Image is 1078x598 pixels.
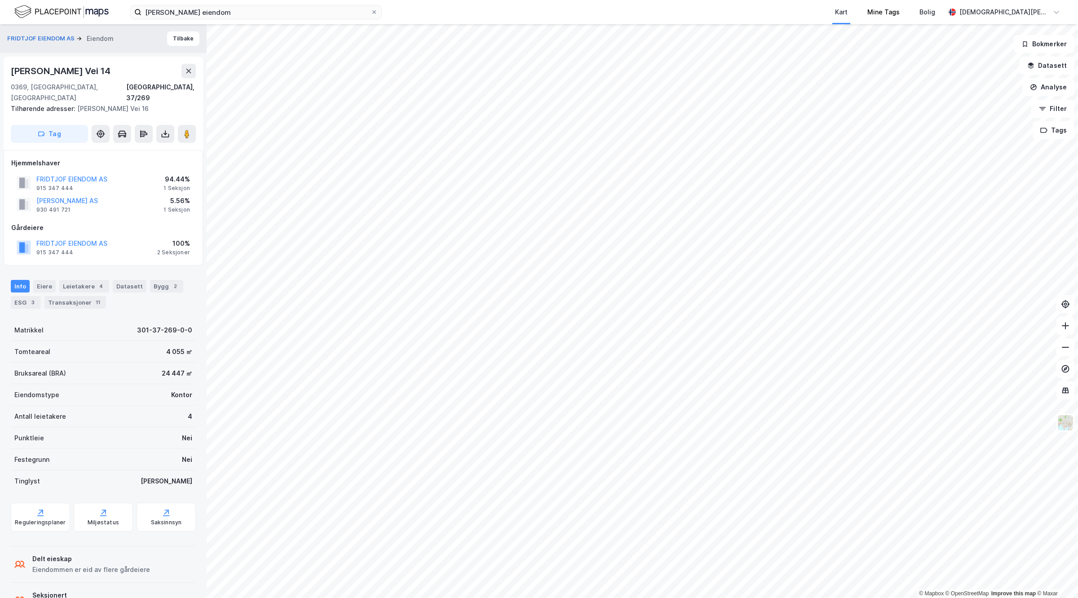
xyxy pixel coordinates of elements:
[162,368,192,379] div: 24 447 ㎡
[1022,78,1074,96] button: Analyse
[36,185,73,192] div: 915 347 444
[15,519,66,526] div: Reguleringsplaner
[11,82,126,103] div: 0369, [GEOGRAPHIC_DATA], [GEOGRAPHIC_DATA]
[182,433,192,443] div: Nei
[11,103,189,114] div: [PERSON_NAME] Vei 16
[945,590,989,597] a: OpenStreetMap
[919,590,944,597] a: Mapbox
[11,280,30,292] div: Info
[32,554,150,564] div: Delt eieskap
[171,390,192,400] div: Kontor
[93,298,102,307] div: 11
[97,282,106,291] div: 4
[126,82,196,103] div: [GEOGRAPHIC_DATA], 37/269
[33,280,56,292] div: Eiere
[113,280,146,292] div: Datasett
[171,282,180,291] div: 2
[1057,414,1074,431] img: Z
[1014,35,1074,53] button: Bokmerker
[44,296,106,309] div: Transaksjoner
[182,454,192,465] div: Nei
[11,105,77,112] span: Tilhørende adresser:
[157,249,190,256] div: 2 Seksjoner
[1020,57,1074,75] button: Datasett
[959,7,1049,18] div: [DEMOGRAPHIC_DATA][PERSON_NAME]
[14,476,40,487] div: Tinglyst
[7,34,76,43] button: FRIDTJOF EIENDOM AS
[163,195,190,206] div: 5.56%
[59,280,109,292] div: Leietakere
[157,238,190,249] div: 100%
[36,249,73,256] div: 915 347 444
[867,7,900,18] div: Mine Tags
[11,158,195,168] div: Hjemmelshaver
[11,296,41,309] div: ESG
[163,174,190,185] div: 94.44%
[991,590,1036,597] a: Improve this map
[14,390,59,400] div: Eiendomstype
[141,476,192,487] div: [PERSON_NAME]
[14,346,50,357] div: Tomteareal
[11,64,112,78] div: [PERSON_NAME] Vei 14
[141,5,371,19] input: Søk på adresse, matrikkel, gårdeiere, leietakere eller personer
[88,519,119,526] div: Miljøstatus
[137,325,192,336] div: 301-37-269-0-0
[835,7,848,18] div: Kart
[14,4,109,20] img: logo.f888ab2527a4732fd821a326f86c7f29.svg
[1033,121,1074,139] button: Tags
[163,206,190,213] div: 1 Seksjon
[151,519,182,526] div: Saksinnsyn
[87,33,114,44] div: Eiendom
[14,325,44,336] div: Matrikkel
[1033,555,1078,598] iframe: Chat Widget
[11,222,195,233] div: Gårdeiere
[167,31,199,46] button: Tilbake
[14,368,66,379] div: Bruksareal (BRA)
[14,411,66,422] div: Antall leietakere
[28,298,37,307] div: 3
[14,433,44,443] div: Punktleie
[32,564,150,575] div: Eiendommen er eid av flere gårdeiere
[14,454,49,465] div: Festegrunn
[1031,100,1074,118] button: Filter
[11,125,88,143] button: Tag
[163,185,190,192] div: 1 Seksjon
[36,206,71,213] div: 930 491 721
[919,7,935,18] div: Bolig
[166,346,192,357] div: 4 055 ㎡
[188,411,192,422] div: 4
[150,280,183,292] div: Bygg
